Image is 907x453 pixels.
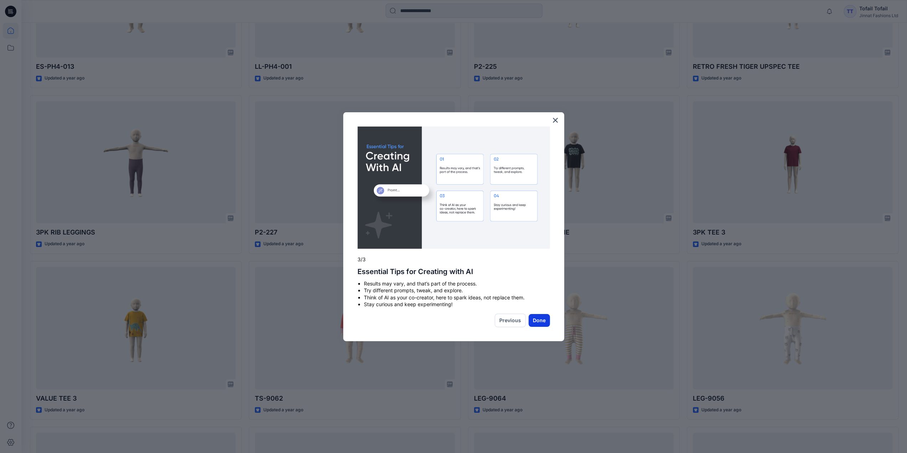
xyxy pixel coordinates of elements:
[529,314,550,327] button: Done
[364,301,550,308] li: Stay curious and keep experimenting!
[552,114,559,126] button: Close
[364,280,550,287] li: Results may vary, and that’s part of the process.
[357,256,550,263] p: 3/3
[495,314,526,327] button: Previous
[364,294,550,301] li: Think of AI as your co-creator, here to spark ideas, not replace them.
[357,267,550,276] h2: Essential Tips for Creating with AI
[364,287,550,294] li: Try different prompts, tweak, and explore.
